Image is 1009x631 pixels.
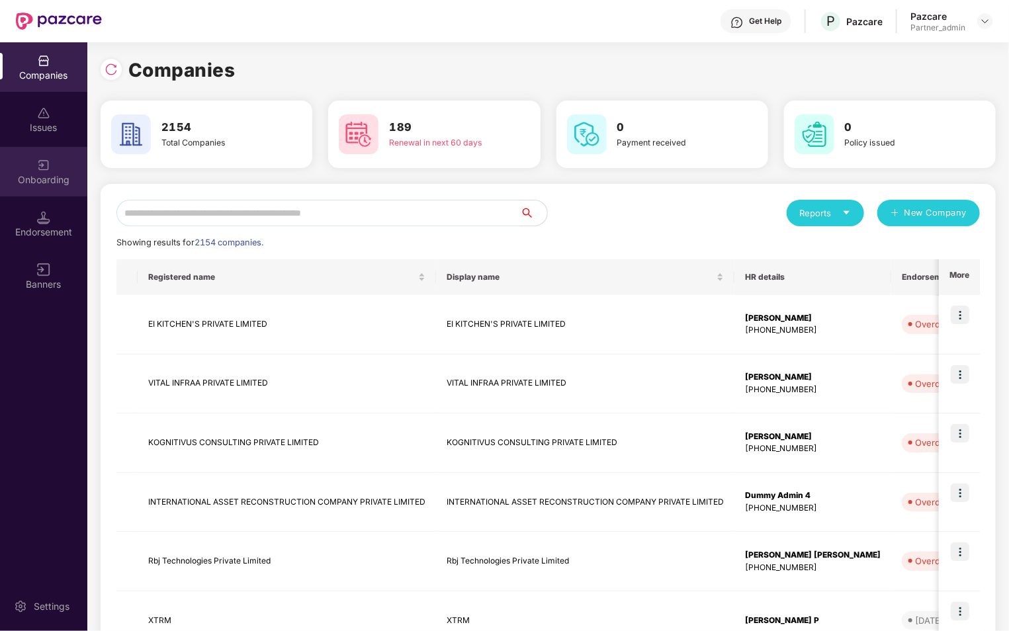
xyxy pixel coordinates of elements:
div: [PHONE_NUMBER] [745,384,881,396]
img: svg+xml;base64,PHN2ZyBpZD0iUmVsb2FkLTMyeDMyIiB4bWxucz0iaHR0cDovL3d3dy53My5vcmcvMjAwMC9zdmciIHdpZH... [105,63,118,76]
div: Dummy Admin 4 [745,489,881,502]
div: [PERSON_NAME] [745,431,881,443]
div: [PHONE_NUMBER] [745,324,881,337]
div: Overdue - 34d [915,377,976,390]
img: svg+xml;base64,PHN2ZyB4bWxucz0iaHR0cDovL3d3dy53My5vcmcvMjAwMC9zdmciIHdpZHRoPSI2MCIgaGVpZ2h0PSI2MC... [339,114,378,154]
span: plus [891,208,899,219]
div: Total Companies [161,136,268,149]
img: icon [951,424,969,442]
div: Policy issued [845,136,951,149]
img: svg+xml;base64,PHN2ZyB3aWR0aD0iMjAiIGhlaWdodD0iMjAiIHZpZXdCb3g9IjAgMCAyMCAyMCIgZmlsbD0ibm9uZSIgeG... [37,159,50,172]
div: [PERSON_NAME] [PERSON_NAME] [745,549,881,562]
img: icon [951,365,969,384]
div: [PERSON_NAME] P [745,614,881,627]
div: Overdue - 34d [915,554,976,568]
div: Overdue - 189d [915,495,981,509]
span: 2154 companies. [195,237,263,247]
div: [PHONE_NUMBER] [745,562,881,574]
img: icon [951,542,969,561]
td: KOGNITIVUS CONSULTING PRIVATE LIMITED [138,413,436,473]
span: P [826,13,835,29]
th: Display name [436,259,734,295]
div: Settings [30,600,73,613]
h3: 189 [389,119,496,136]
div: Overdue - 90d [915,436,976,449]
img: icon [951,306,969,324]
td: KOGNITIVUS CONSULTING PRIVATE LIMITED [436,413,734,473]
div: Reports [800,206,851,220]
td: EI KITCHEN'S PRIVATE LIMITED [138,295,436,355]
button: plusNew Company [877,200,980,226]
span: search [520,208,547,218]
img: svg+xml;base64,PHN2ZyB4bWxucz0iaHR0cDovL3d3dy53My5vcmcvMjAwMC9zdmciIHdpZHRoPSI2MCIgaGVpZ2h0PSI2MC... [795,114,834,154]
h3: 2154 [161,119,268,136]
div: [DATE] [915,614,943,627]
img: icon [951,484,969,502]
span: Endorsements [902,272,977,282]
h3: 0 [617,119,724,136]
span: Showing results for [116,237,263,247]
div: Get Help [749,16,781,26]
td: VITAL INFRAA PRIVATE LIMITED [436,355,734,414]
th: Registered name [138,259,436,295]
th: HR details [734,259,891,295]
div: [PHONE_NUMBER] [745,502,881,515]
td: INTERNATIONAL ASSET RECONSTRUCTION COMPANY PRIVATE LIMITED [436,473,734,532]
span: Registered name [148,272,416,282]
span: Display name [447,272,714,282]
td: INTERNATIONAL ASSET RECONSTRUCTION COMPANY PRIVATE LIMITED [138,473,436,532]
img: icon [951,602,969,620]
span: New Company [904,206,967,220]
img: svg+xml;base64,PHN2ZyB3aWR0aD0iMTYiIGhlaWdodD0iMTYiIHZpZXdCb3g9IjAgMCAxNiAxNiIgZmlsbD0ibm9uZSIgeG... [37,263,50,276]
img: svg+xml;base64,PHN2ZyB4bWxucz0iaHR0cDovL3d3dy53My5vcmcvMjAwMC9zdmciIHdpZHRoPSI2MCIgaGVpZ2h0PSI2MC... [111,114,151,154]
img: svg+xml;base64,PHN2ZyBpZD0iSXNzdWVzX2Rpc2FibGVkIiB4bWxucz0iaHR0cDovL3d3dy53My5vcmcvMjAwMC9zdmciIH... [37,106,50,120]
div: [PHONE_NUMBER] [745,442,881,455]
button: search [520,200,548,226]
img: New Pazcare Logo [16,13,102,30]
td: EI KITCHEN'S PRIVATE LIMITED [436,295,734,355]
td: Rbj Technologies Private Limited [138,532,436,591]
div: Payment received [617,136,724,149]
div: [PERSON_NAME] [745,371,881,384]
h3: 0 [845,119,951,136]
h1: Companies [128,56,236,85]
div: Partner_admin [910,22,965,33]
span: caret-down [842,208,851,217]
th: More [939,259,980,295]
img: svg+xml;base64,PHN2ZyBpZD0iQ29tcGFuaWVzIiB4bWxucz0iaHR0cDovL3d3dy53My5vcmcvMjAwMC9zdmciIHdpZHRoPS... [37,54,50,67]
div: [PERSON_NAME] [745,312,881,325]
td: Rbj Technologies Private Limited [436,532,734,591]
div: Overdue - 24d [915,317,976,331]
td: VITAL INFRAA PRIVATE LIMITED [138,355,436,414]
img: svg+xml;base64,PHN2ZyBpZD0iSGVscC0zMngzMiIgeG1sbnM9Imh0dHA6Ly93d3cudzMub3JnLzIwMDAvc3ZnIiB3aWR0aD... [730,16,744,29]
img: svg+xml;base64,PHN2ZyB4bWxucz0iaHR0cDovL3d3dy53My5vcmcvMjAwMC9zdmciIHdpZHRoPSI2MCIgaGVpZ2h0PSI2MC... [567,114,607,154]
img: svg+xml;base64,PHN2ZyB3aWR0aD0iMTQuNSIgaGVpZ2h0PSIxNC41IiB2aWV3Qm94PSIwIDAgMTYgMTYiIGZpbGw9Im5vbm... [37,211,50,224]
div: Pazcare [846,15,883,28]
img: svg+xml;base64,PHN2ZyBpZD0iRHJvcGRvd24tMzJ4MzIiIHhtbG5zPSJodHRwOi8vd3d3LnczLm9yZy8yMDAwL3N2ZyIgd2... [980,16,990,26]
img: svg+xml;base64,PHN2ZyBpZD0iU2V0dGluZy0yMHgyMCIgeG1sbnM9Imh0dHA6Ly93d3cudzMub3JnLzIwMDAvc3ZnIiB3aW... [14,600,27,613]
div: Renewal in next 60 days [389,136,496,149]
div: Pazcare [910,10,965,22]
